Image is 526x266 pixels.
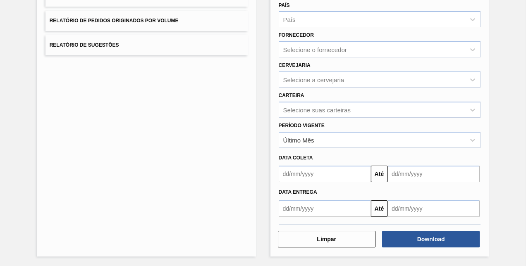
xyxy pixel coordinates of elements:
[387,200,480,217] input: dd/mm/yyyy
[283,136,314,143] div: Último Mês
[50,42,119,48] span: Relatório de Sugestões
[279,32,314,38] label: Fornecedor
[50,18,179,24] span: Relatório de Pedidos Originados por Volume
[279,93,304,98] label: Carteira
[382,231,480,247] button: Download
[278,231,375,247] button: Limpar
[279,62,311,68] label: Cervejaria
[371,200,387,217] button: Até
[279,166,371,182] input: dd/mm/yyyy
[283,106,351,113] div: Selecione suas carteiras
[283,76,344,83] div: Selecione a cervejaria
[279,189,317,195] span: Data entrega
[279,200,371,217] input: dd/mm/yyyy
[279,123,325,128] label: Período Vigente
[283,16,296,23] div: País
[45,35,248,55] button: Relatório de Sugestões
[371,166,387,182] button: Até
[387,166,480,182] input: dd/mm/yyyy
[45,11,248,31] button: Relatório de Pedidos Originados por Volume
[279,2,290,8] label: País
[279,155,313,161] span: Data coleta
[283,46,347,53] div: Selecione o fornecedor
